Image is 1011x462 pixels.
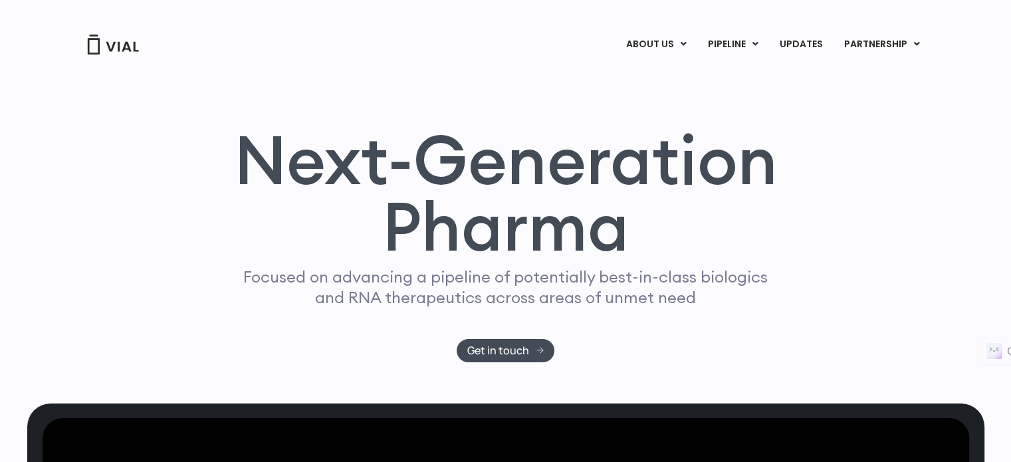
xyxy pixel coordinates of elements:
a: ABOUT USMenu Toggle [615,33,696,56]
p: Focused on advancing a pipeline of potentially best-in-class biologics and RNA therapeutics acros... [238,267,774,308]
a: UPDATES [768,33,832,56]
span: Get in touch [467,346,529,356]
a: PARTNERSHIPMenu Toggle [833,33,930,56]
img: Vial Logo [86,35,140,55]
h1: Next-Generation Pharma [218,126,794,261]
a: PIPELINEMenu Toggle [697,33,768,56]
a: Get in touch [457,339,554,362]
